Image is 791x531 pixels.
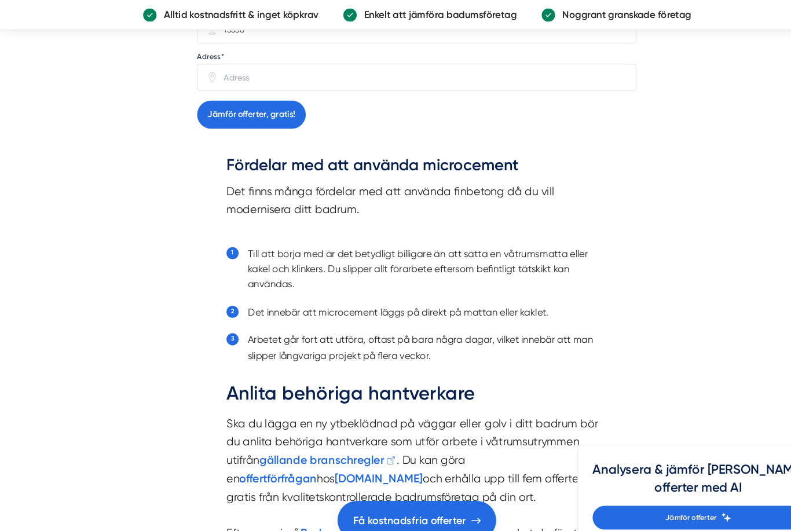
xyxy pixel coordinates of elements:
[235,289,576,303] li: Det innebär att microcement läggs på direkt på mattan eller kaklet.
[317,448,401,460] strong: [DOMAIN_NAME]
[187,96,290,122] button: Jämför offerter, gratis!
[335,486,442,502] span: Få kostnadsfria offerter
[320,475,471,512] a: Få kostnadsfria offerter
[246,430,376,442] a: gällande branschregler
[317,448,401,460] a: [DOMAIN_NAME]
[196,68,207,79] svg: Pin / Karta
[235,315,576,345] li: Arbetet går fort att utföra, oftast på bara några dagar, vilket innebär att man slipper långvarig...
[215,173,576,225] p: Det finns många fördelar med att använda finbetong då du vill modernisera ditt badrum.
[562,480,763,503] a: Jämför offerter
[285,500,372,512] a: Badrumsexperter
[562,437,763,480] h4: Analysera & jämför [PERSON_NAME] offerter med AI
[215,361,576,393] h2: Anlita behöriga hantverkare
[227,448,301,460] strong: offertförfrågan
[149,7,302,21] p: Alltid kostnadsfritt & inget köpkrav
[631,486,680,497] span: Jämför offerter
[207,61,595,86] input: Adress
[339,7,490,21] p: Enkelt att jämföra badumsföretag
[246,430,364,443] strong: gällande branschregler
[285,500,372,512] strong: Badrumsexperter
[527,7,656,21] p: Noggrant granskade företag
[187,49,213,58] label: Adress*
[215,147,576,173] h3: Fördelar med att använda microcement
[235,233,576,277] li: Till att börja med är det betydligt billigare än att sätta en våtrumsmatta eller kakel och klinke...
[227,448,301,460] a: offertförfrågan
